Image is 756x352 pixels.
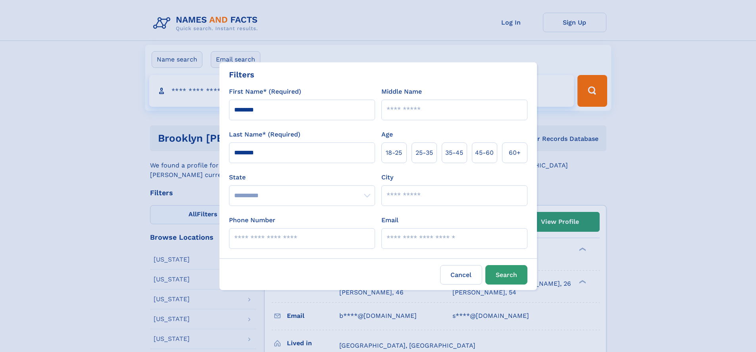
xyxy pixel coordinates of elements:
[381,130,393,139] label: Age
[229,130,300,139] label: Last Name* (Required)
[229,87,301,96] label: First Name* (Required)
[381,215,398,225] label: Email
[445,148,463,158] span: 35‑45
[475,148,494,158] span: 45‑60
[229,215,275,225] label: Phone Number
[381,173,393,182] label: City
[485,265,527,285] button: Search
[386,148,402,158] span: 18‑25
[229,69,254,81] div: Filters
[229,173,375,182] label: State
[509,148,521,158] span: 60+
[416,148,433,158] span: 25‑35
[381,87,422,96] label: Middle Name
[440,265,482,285] label: Cancel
